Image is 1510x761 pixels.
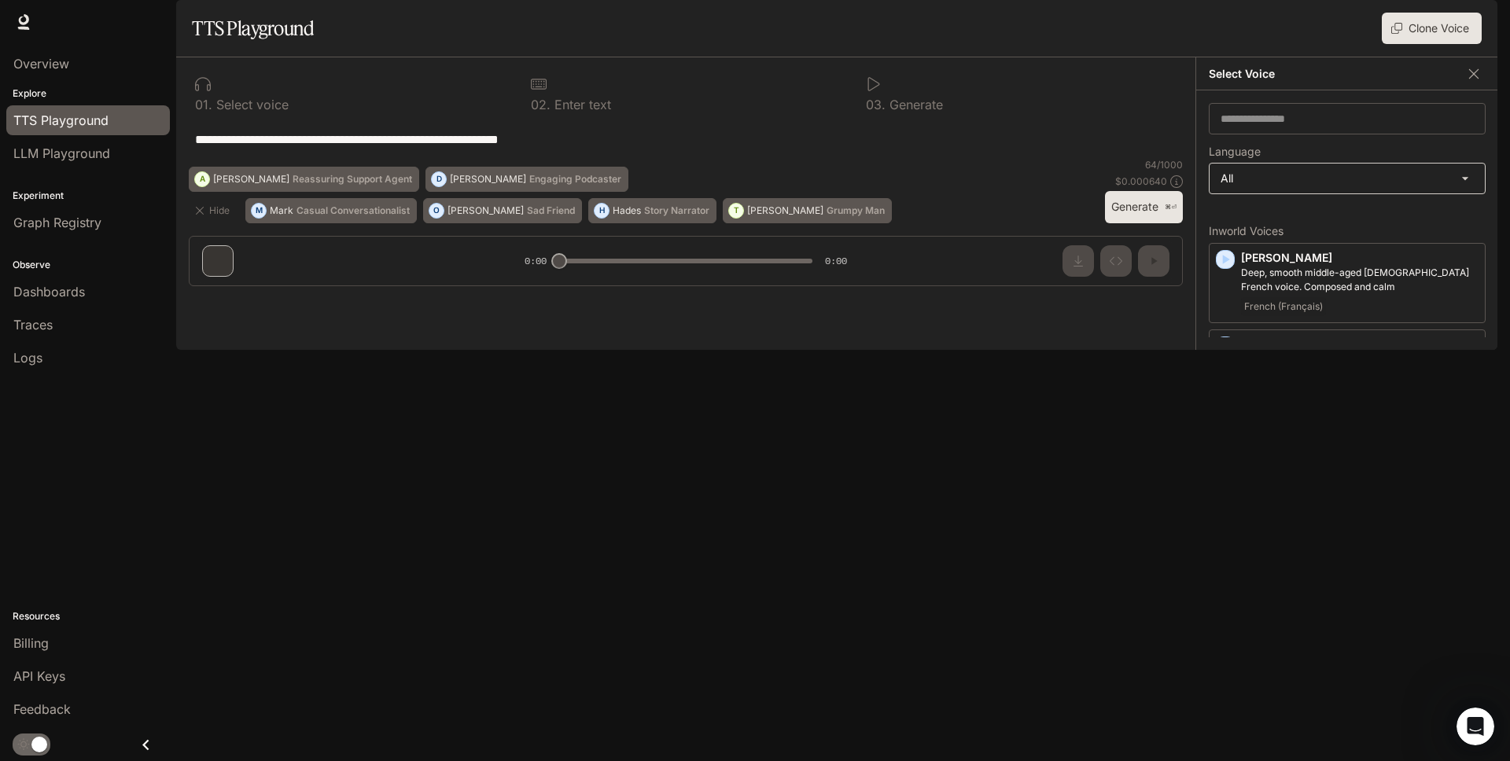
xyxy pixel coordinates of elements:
[429,198,444,223] div: O
[613,206,641,215] p: Hades
[293,175,412,184] p: Reassuring Support Agent
[270,206,293,215] p: Mark
[1241,266,1479,294] p: Deep, smooth middle-aged male French voice. Composed and calm
[886,98,943,111] p: Generate
[252,198,266,223] div: M
[195,98,212,111] p: 0 1 .
[1210,164,1485,193] div: All
[212,98,289,111] p: Select voice
[729,198,743,223] div: T
[1241,297,1326,316] span: French (Français)
[432,167,446,192] div: D
[595,198,609,223] div: H
[723,198,892,223] button: T[PERSON_NAME]Grumpy Man
[1209,226,1486,237] p: Inworld Voices
[1165,203,1177,212] p: ⌘⏎
[423,198,582,223] button: O[PERSON_NAME]Sad Friend
[1145,158,1183,171] p: 64 / 1000
[866,98,886,111] p: 0 3 .
[425,167,628,192] button: D[PERSON_NAME]Engaging Podcaster
[189,198,239,223] button: Hide
[447,206,524,215] p: [PERSON_NAME]
[588,198,716,223] button: HHadesStory Narrator
[529,175,621,184] p: Engaging Podcaster
[245,198,417,223] button: MMarkCasual Conversationalist
[644,206,709,215] p: Story Narrator
[1457,708,1494,745] iframe: Intercom live chat
[192,13,314,44] h1: TTS Playground
[531,98,551,111] p: 0 2 .
[1105,191,1183,223] button: Generate⌘⏎
[1382,13,1482,44] button: Clone Voice
[296,206,410,215] p: Casual Conversationalist
[1241,250,1479,266] p: [PERSON_NAME]
[1209,146,1261,157] p: Language
[527,206,575,215] p: Sad Friend
[747,206,823,215] p: [PERSON_NAME]
[1115,175,1167,188] p: $ 0.000640
[827,206,885,215] p: Grumpy Man
[189,167,419,192] button: A[PERSON_NAME]Reassuring Support Agent
[195,167,209,192] div: A
[213,175,289,184] p: [PERSON_NAME]
[450,175,526,184] p: [PERSON_NAME]
[551,98,611,111] p: Enter text
[1241,336,1479,352] p: [PERSON_NAME]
